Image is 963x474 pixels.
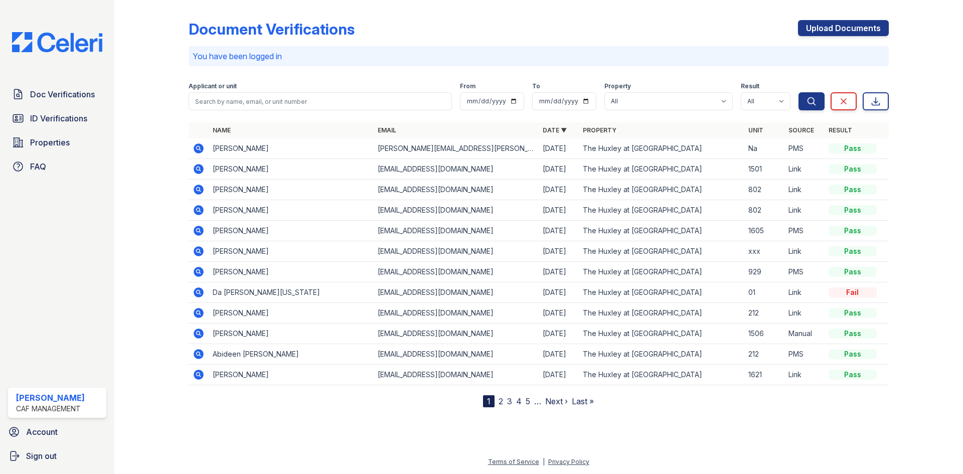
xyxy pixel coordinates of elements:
a: Property [583,126,616,134]
td: [DATE] [539,262,579,282]
a: Account [4,422,110,442]
td: [EMAIL_ADDRESS][DOMAIN_NAME] [374,241,539,262]
td: [PERSON_NAME] [209,303,374,324]
a: Source [788,126,814,134]
div: Pass [829,308,877,318]
div: Pass [829,226,877,236]
td: The Huxley at [GEOGRAPHIC_DATA] [579,324,744,344]
td: The Huxley at [GEOGRAPHIC_DATA] [579,303,744,324]
td: [EMAIL_ADDRESS][DOMAIN_NAME] [374,159,539,180]
div: Pass [829,267,877,277]
span: … [534,395,541,407]
label: Result [741,82,759,90]
td: The Huxley at [GEOGRAPHIC_DATA] [579,138,744,159]
td: [PERSON_NAME] [209,221,374,241]
td: Link [784,282,825,303]
td: [DATE] [539,221,579,241]
td: Da [PERSON_NAME][US_STATE] [209,282,374,303]
div: Pass [829,164,877,174]
a: 3 [507,396,512,406]
td: 01 [744,282,784,303]
td: Link [784,241,825,262]
a: Last » [572,396,594,406]
div: Pass [829,185,877,195]
td: [EMAIL_ADDRESS][DOMAIN_NAME] [374,324,539,344]
td: [DATE] [539,324,579,344]
label: To [532,82,540,90]
span: Sign out [26,450,57,462]
span: Account [26,426,58,438]
a: 4 [516,396,522,406]
span: ID Verifications [30,112,87,124]
a: Name [213,126,231,134]
a: Terms of Service [488,458,539,465]
td: [PERSON_NAME] [209,200,374,221]
a: Properties [8,132,106,152]
td: PMS [784,344,825,365]
td: Abideen [PERSON_NAME] [209,344,374,365]
span: Doc Verifications [30,88,95,100]
p: You have been logged in [193,50,885,62]
td: [EMAIL_ADDRESS][DOMAIN_NAME] [374,282,539,303]
td: The Huxley at [GEOGRAPHIC_DATA] [579,282,744,303]
a: FAQ [8,156,106,177]
input: Search by name, email, or unit number [189,92,452,110]
td: Link [784,200,825,221]
a: Unit [748,126,763,134]
td: [PERSON_NAME] [209,324,374,344]
a: Doc Verifications [8,84,106,104]
div: Document Verifications [189,20,355,38]
td: Manual [784,324,825,344]
td: The Huxley at [GEOGRAPHIC_DATA] [579,180,744,200]
div: Pass [829,246,877,256]
a: Privacy Policy [548,458,589,465]
td: The Huxley at [GEOGRAPHIC_DATA] [579,221,744,241]
td: xxx [744,241,784,262]
td: 212 [744,344,784,365]
td: [DATE] [539,282,579,303]
td: [PERSON_NAME] [209,159,374,180]
td: Link [784,365,825,385]
td: [DATE] [539,241,579,262]
td: [DATE] [539,200,579,221]
td: 1621 [744,365,784,385]
label: Applicant or unit [189,82,237,90]
div: [PERSON_NAME] [16,392,85,404]
td: 1506 [744,324,784,344]
div: Pass [829,329,877,339]
td: [DATE] [539,180,579,200]
td: [EMAIL_ADDRESS][DOMAIN_NAME] [374,221,539,241]
td: [PERSON_NAME][EMAIL_ADDRESS][PERSON_NAME][DOMAIN_NAME] [374,138,539,159]
td: [EMAIL_ADDRESS][DOMAIN_NAME] [374,180,539,200]
td: PMS [784,138,825,159]
td: [DATE] [539,303,579,324]
td: [PERSON_NAME] [209,241,374,262]
td: 212 [744,303,784,324]
td: The Huxley at [GEOGRAPHIC_DATA] [579,262,744,282]
td: [DATE] [539,344,579,365]
td: 802 [744,180,784,200]
label: From [460,82,475,90]
div: 1 [483,395,495,407]
a: ID Verifications [8,108,106,128]
td: [DATE] [539,138,579,159]
label: Property [604,82,631,90]
td: 1605 [744,221,784,241]
div: Pass [829,370,877,380]
a: Result [829,126,852,134]
td: [PERSON_NAME] [209,138,374,159]
div: Fail [829,287,877,297]
td: Na [744,138,784,159]
td: [EMAIL_ADDRESS][DOMAIN_NAME] [374,365,539,385]
td: [EMAIL_ADDRESS][DOMAIN_NAME] [374,200,539,221]
td: [DATE] [539,365,579,385]
td: The Huxley at [GEOGRAPHIC_DATA] [579,344,744,365]
div: Pass [829,205,877,215]
td: The Huxley at [GEOGRAPHIC_DATA] [579,159,744,180]
a: Email [378,126,396,134]
td: [PERSON_NAME] [209,262,374,282]
img: CE_Logo_Blue-a8612792a0a2168367f1c8372b55b34899dd931a85d93a1a3d3e32e68fde9ad4.png [4,32,110,52]
td: PMS [784,221,825,241]
a: Sign out [4,446,110,466]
